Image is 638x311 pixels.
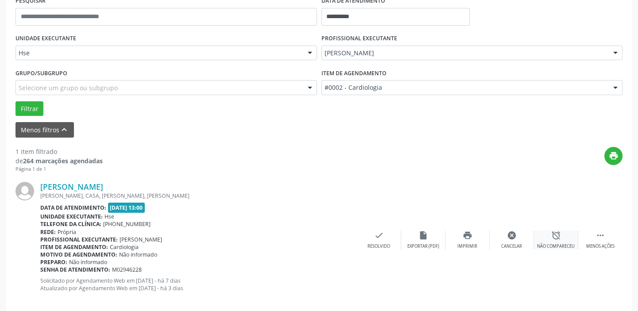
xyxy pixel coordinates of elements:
[15,147,103,156] div: 1 item filtrado
[457,243,477,250] div: Imprimir
[40,266,110,273] b: Senha de atendimento:
[119,251,157,258] span: Não informado
[609,151,619,161] i: print
[104,213,114,220] span: Hse
[19,49,299,58] span: Hse
[15,165,103,173] div: Página 1 de 1
[40,204,106,211] b: Data de atendimento:
[325,49,605,58] span: [PERSON_NAME]
[551,230,561,240] i: alarm_off
[40,243,108,251] b: Item de agendamento:
[112,266,142,273] span: M02946228
[59,125,69,134] i: keyboard_arrow_up
[321,32,397,46] label: PROFISSIONAL EXECUTANTE
[40,236,118,243] b: Profissional executante:
[40,192,357,200] div: [PERSON_NAME], CASA, [PERSON_NAME], [PERSON_NAME]
[586,243,615,250] div: Menos ações
[15,182,34,200] img: img
[120,236,162,243] span: [PERSON_NAME]
[40,220,101,228] b: Telefone da clínica:
[604,147,623,165] button: print
[595,230,605,240] i: 
[367,243,390,250] div: Resolvido
[15,122,74,138] button: Menos filtroskeyboard_arrow_up
[15,66,67,80] label: Grupo/Subgrupo
[374,230,384,240] i: check
[40,258,67,266] b: Preparo:
[418,230,428,240] i: insert_drive_file
[15,101,43,116] button: Filtrar
[69,258,107,266] span: Não informado
[507,230,517,240] i: cancel
[325,83,605,92] span: #0002 - Cardiologia
[23,157,103,165] strong: 264 marcações agendadas
[407,243,439,250] div: Exportar (PDF)
[110,243,139,251] span: Cardiologia
[108,203,145,213] span: [DATE] 13:00
[40,277,357,292] p: Solicitado por Agendamento Web em [DATE] - há 7 dias Atualizado por Agendamento Web em [DATE] - h...
[463,230,472,240] i: print
[58,228,76,236] span: Própria
[19,83,118,92] span: Selecione um grupo ou subgrupo
[40,251,117,258] b: Motivo de agendamento:
[501,243,522,250] div: Cancelar
[40,228,56,236] b: Rede:
[15,32,76,46] label: UNIDADE EXECUTANTE
[40,213,103,220] b: Unidade executante:
[40,182,103,192] a: [PERSON_NAME]
[103,220,151,228] span: [PHONE_NUMBER]
[321,66,387,80] label: Item de agendamento
[537,243,575,250] div: Não compareceu
[15,156,103,165] div: de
